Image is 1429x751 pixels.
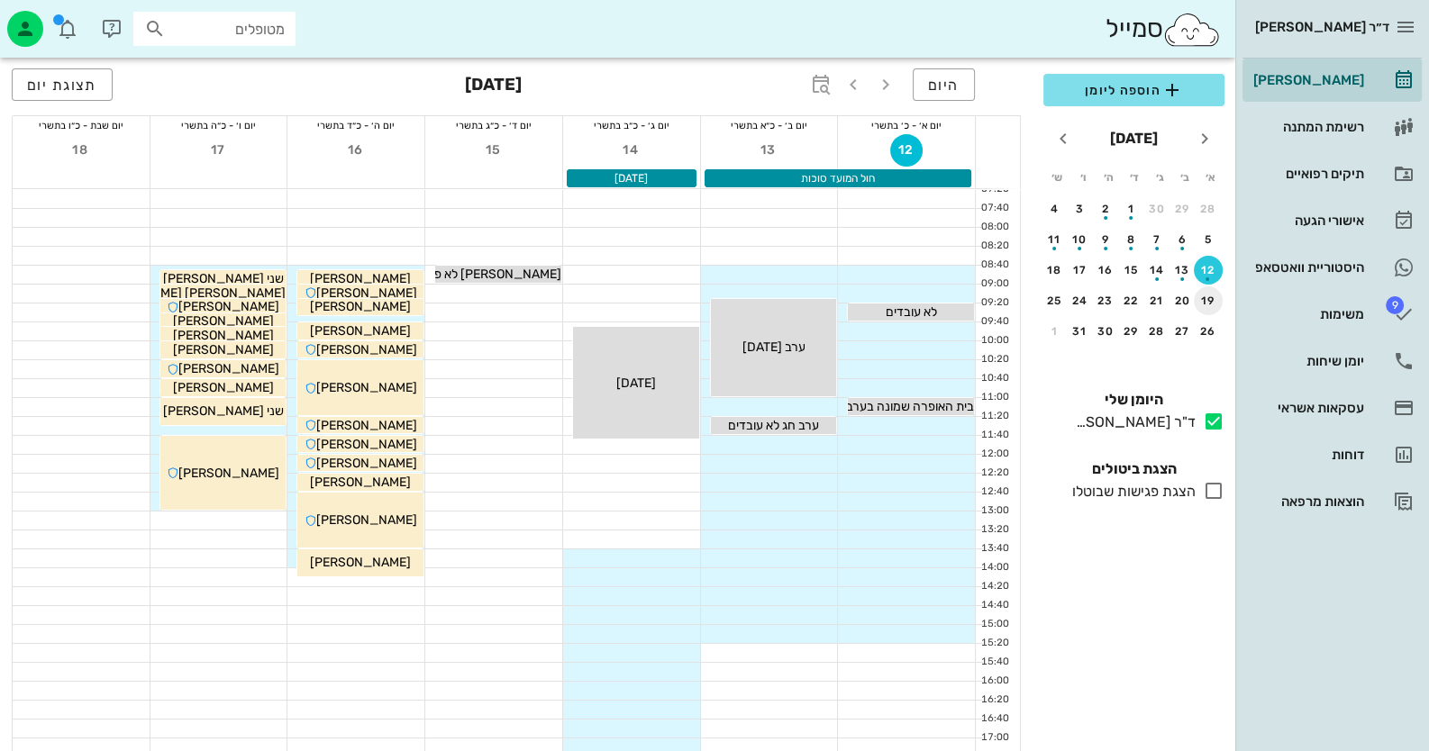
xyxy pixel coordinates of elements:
[1162,12,1221,48] img: SmileCloud logo
[1066,195,1095,223] button: 3
[886,304,937,320] span: לא עובדים
[1250,401,1364,415] div: עסקאות אשראי
[976,655,1013,670] div: 15:40
[1194,294,1223,307] div: 19
[1169,317,1197,346] button: 27
[1169,325,1197,338] div: 27
[1040,225,1069,254] button: 11
[838,116,975,134] div: יום א׳ - כ׳ בתשרי
[1122,162,1145,193] th: ד׳
[1250,494,1364,509] div: הוצאות מרפאה
[478,134,510,167] button: 15
[1066,203,1095,215] div: 3
[1117,294,1146,307] div: 22
[976,503,1013,519] div: 13:00
[310,323,411,339] span: [PERSON_NAME]
[976,579,1013,594] div: 14:20
[1194,264,1223,276] div: 12
[1117,203,1146,215] div: 1
[890,134,923,167] button: 12
[310,271,411,286] span: [PERSON_NAME]
[1070,162,1094,193] th: ו׳
[976,428,1013,443] div: 11:40
[1242,199,1422,242] a: אישורי הגעה
[614,172,648,185] span: [DATE]
[1045,162,1069,193] th: ש׳
[752,142,785,158] span: 13
[1242,105,1422,149] a: רשימת המתנה
[178,361,279,376] span: [PERSON_NAME]
[1117,195,1146,223] button: 1
[150,116,287,134] div: יום ו׳ - כ״ה בתשרי
[1169,233,1197,246] div: 6
[12,68,113,101] button: תצוגת יום
[316,456,417,471] span: [PERSON_NAME]
[976,314,1013,330] div: 09:40
[1242,152,1422,195] a: תיקים רפואיים
[1066,233,1095,246] div: 10
[1091,264,1120,276] div: 16
[1194,233,1223,246] div: 5
[1142,317,1171,346] button: 28
[65,142,97,158] span: 18
[340,142,372,158] span: 16
[976,295,1013,311] div: 09:20
[976,730,1013,746] div: 17:00
[310,555,411,570] span: [PERSON_NAME]
[310,475,411,490] span: [PERSON_NAME]
[1250,448,1364,462] div: דוחות
[1091,225,1120,254] button: 9
[1242,293,1422,336] a: תגמשימות
[1142,264,1171,276] div: 14
[1117,286,1146,315] button: 22
[316,512,417,528] span: [PERSON_NAME]
[976,484,1013,500] div: 12:40
[1199,162,1223,193] th: א׳
[1142,286,1171,315] button: 21
[203,134,235,167] button: 17
[1091,256,1120,285] button: 16
[728,418,819,433] span: ערב חג לא עובדים
[1040,233,1069,246] div: 11
[316,437,417,452] span: [PERSON_NAME]
[976,409,1013,424] div: 11:20
[1117,225,1146,254] button: 8
[65,134,97,167] button: 18
[1043,458,1224,480] h4: הצגת ביטולים
[1250,354,1364,368] div: יומן שיחות
[1058,79,1210,101] span: הוספה ליומן
[178,299,279,314] span: [PERSON_NAME]
[1117,317,1146,346] button: 29
[1040,264,1069,276] div: 18
[1194,325,1223,338] div: 26
[1142,225,1171,254] button: 7
[1169,203,1197,215] div: 29
[976,220,1013,235] div: 08:00
[1117,256,1146,285] button: 15
[1117,233,1146,246] div: 8
[976,692,1013,708] div: 16:20
[173,380,274,395] span: [PERSON_NAME]
[1250,167,1364,181] div: תיקים רפואיים
[425,116,562,134] div: יום ד׳ - כ״ג בתשרי
[976,560,1013,575] div: 14:00
[976,447,1013,462] div: 12:00
[976,390,1013,405] div: 11:00
[13,116,150,134] div: יום שבת - כ״ו בתשרי
[1250,120,1364,134] div: רשימת המתנה
[976,711,1013,727] div: 16:40
[173,313,274,329] span: [PERSON_NAME]
[53,14,64,25] span: תג
[1194,203,1223,215] div: 28
[976,541,1013,556] div: 13:40
[976,276,1013,292] div: 09:00
[1250,213,1364,228] div: אישורי הגעה
[1040,256,1069,285] button: 18
[163,271,284,286] span: שני [PERSON_NAME]
[1040,195,1069,223] button: 4
[173,342,274,357] span: [PERSON_NAME]
[801,172,875,185] span: חול המועד סוכות
[1040,325,1069,338] div: 1
[1194,225,1223,254] button: 5
[1173,162,1197,193] th: ב׳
